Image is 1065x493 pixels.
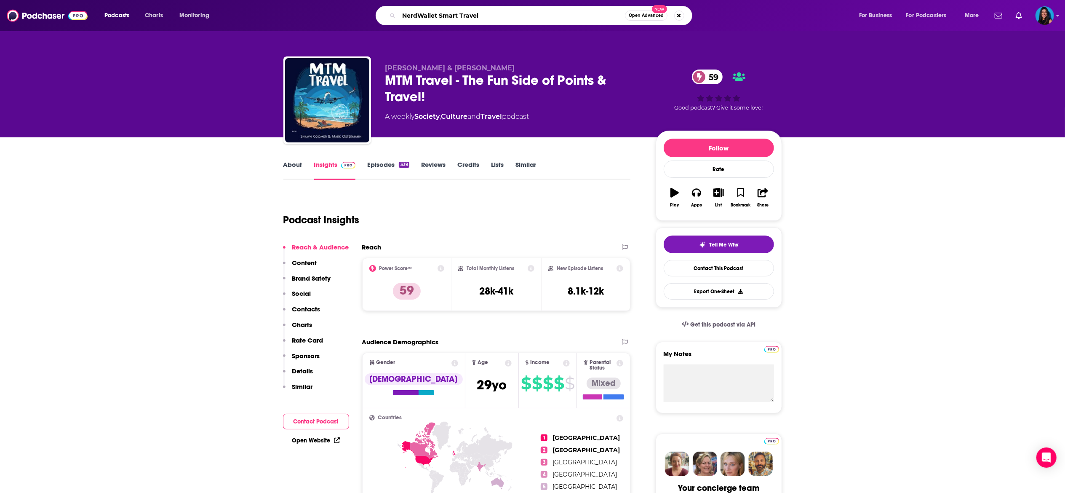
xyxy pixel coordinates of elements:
[285,58,369,142] img: MTM Travel - The Fun Side of Points & Travel!
[283,214,360,226] h1: Podcast Insights
[906,10,947,21] span: For Podcasters
[656,64,782,116] div: 59Good podcast? Give it some love!
[652,5,667,13] span: New
[1036,6,1054,25] span: Logged in as kateyquinn
[283,383,313,398] button: Similar
[541,447,547,453] span: 2
[707,182,729,213] button: List
[283,243,349,259] button: Reach & Audience
[541,459,547,466] span: 3
[699,241,706,248] img: tell me why sparkle
[283,289,311,305] button: Social
[721,452,745,476] img: Jules Profile
[292,321,312,329] p: Charts
[764,345,779,353] a: Pro website
[365,373,463,385] div: [DEMOGRAPHIC_DATA]
[283,259,317,274] button: Content
[543,377,553,390] span: $
[441,113,468,121] a: Culture
[553,471,617,478] span: [GEOGRAPHIC_DATA]
[1036,6,1054,25] img: User Profile
[283,352,320,367] button: Sponsors
[965,10,979,21] span: More
[709,241,738,248] span: Tell Me Why
[468,113,481,121] span: and
[393,283,421,300] p: 59
[521,377,531,390] span: $
[664,161,774,178] div: Rate
[764,438,779,445] img: Podchaser Pro
[362,338,439,346] h2: Audience Demographics
[479,285,513,297] h3: 28k-41k
[664,283,774,300] button: Export One-Sheet
[283,321,312,336] button: Charts
[752,182,774,213] button: Share
[385,112,529,122] div: A weekly podcast
[664,260,774,276] a: Contact This Podcast
[541,471,547,478] span: 4
[7,8,88,24] img: Podchaser - Follow, Share and Rate Podcasts
[481,113,502,121] a: Travel
[104,10,129,21] span: Podcasts
[362,243,382,251] h2: Reach
[384,6,700,25] div: Search podcasts, credits, & more...
[690,321,755,328] span: Get this podcast via API
[292,437,340,444] a: Open Website
[379,265,412,271] h2: Power Score™
[587,378,621,389] div: Mixed
[292,336,323,344] p: Rate Card
[693,452,717,476] img: Barbara Profile
[478,360,488,365] span: Age
[675,314,763,335] a: Get this podcast via API
[530,360,550,365] span: Income
[553,434,620,442] span: [GEOGRAPHIC_DATA]
[376,360,395,365] span: Gender
[757,203,769,208] div: Share
[664,139,774,157] button: Follow
[283,367,313,383] button: Details
[292,259,317,267] p: Content
[467,265,514,271] h2: Total Monthly Listens
[292,274,331,282] p: Brand Safety
[292,289,311,297] p: Social
[557,265,603,271] h2: New Episode Listens
[764,346,779,353] img: Podchaser Pro
[283,305,320,321] button: Contacts
[664,236,774,253] button: tell me why sparkleTell Me Why
[457,161,479,180] a: Credits
[692,70,723,84] a: 59
[399,9,625,22] input: Search podcasts, credits, & more...
[700,70,723,84] span: 59
[553,446,620,454] span: [GEOGRAPHIC_DATA]
[421,161,446,180] a: Reviews
[686,182,707,213] button: Apps
[139,9,168,22] a: Charts
[283,161,302,180] a: About
[748,452,773,476] img: Jon Profile
[568,285,604,297] h3: 8.1k-12k
[292,367,313,375] p: Details
[629,13,664,18] span: Open Advanced
[554,377,564,390] span: $
[378,415,402,421] span: Countries
[541,434,547,441] span: 1
[553,458,617,466] span: [GEOGRAPHIC_DATA]
[532,377,542,390] span: $
[664,182,686,213] button: Play
[385,64,515,72] span: [PERSON_NAME] & [PERSON_NAME]
[1036,447,1057,468] div: Open Intercom Messenger
[292,243,349,251] p: Reach & Audience
[590,360,615,371] span: Parental Status
[283,274,331,290] button: Brand Safety
[675,104,763,111] span: Good podcast? Give it some love!
[314,161,356,180] a: InsightsPodchaser Pro
[283,336,323,352] button: Rate Card
[477,377,507,393] span: 29 yo
[541,483,547,490] span: 5
[367,161,409,180] a: Episodes339
[991,8,1006,23] a: Show notifications dropdown
[1012,8,1025,23] a: Show notifications dropdown
[901,9,959,22] button: open menu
